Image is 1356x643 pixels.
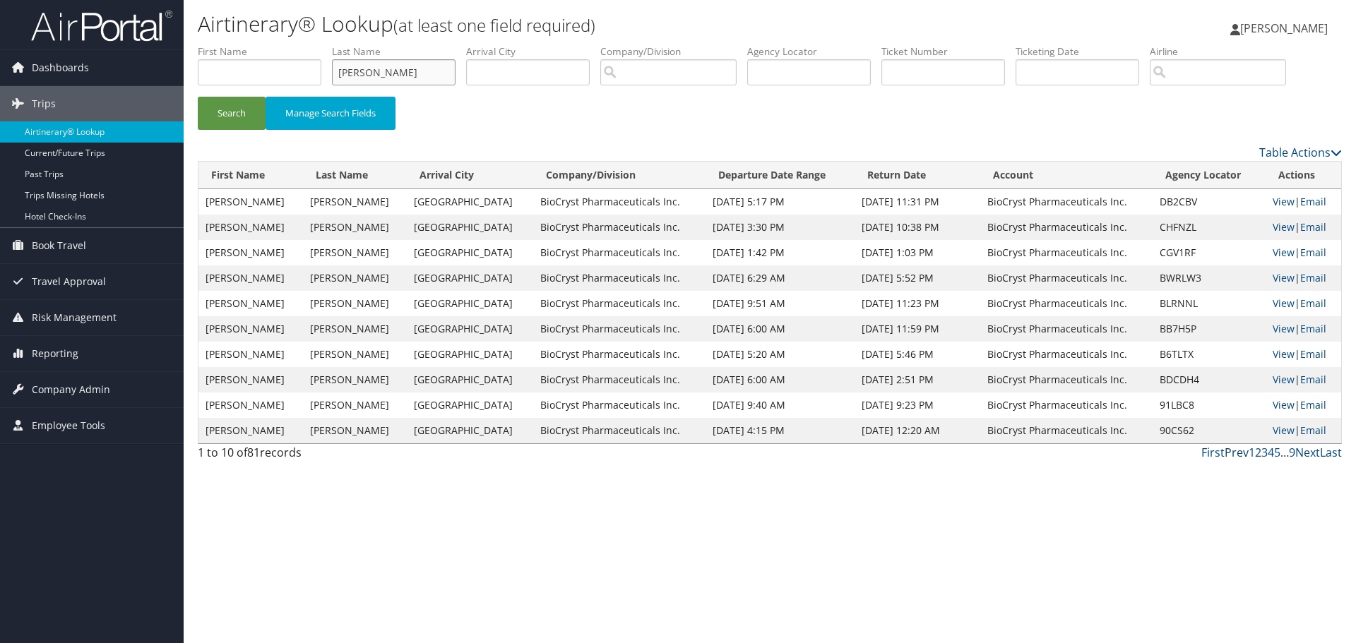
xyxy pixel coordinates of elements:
a: Email [1300,195,1326,208]
td: BioCryst Pharmaceuticals Inc. [533,215,706,240]
a: 1 [1249,445,1255,460]
span: Company Admin [32,372,110,407]
td: [GEOGRAPHIC_DATA] [407,316,533,342]
span: … [1280,445,1289,460]
label: Ticketing Date [1016,44,1150,59]
td: [DATE] 12:20 AM [855,418,980,443]
td: | [1266,392,1341,418]
td: | [1266,215,1341,240]
td: [PERSON_NAME] [198,342,303,367]
td: BDCDH4 [1153,367,1266,392]
td: BioCryst Pharmaceuticals Inc. [533,367,706,392]
a: Table Actions [1259,145,1342,160]
th: Agency Locator: activate to sort column ascending [1153,162,1266,189]
td: | [1266,265,1341,291]
span: 81 [247,445,260,460]
a: Email [1300,220,1326,234]
td: | [1266,342,1341,367]
td: [DATE] 1:03 PM [855,240,980,265]
td: [DATE] 5:52 PM [855,265,980,291]
a: 3 [1261,445,1268,460]
td: BioCryst Pharmaceuticals Inc. [980,367,1153,392]
td: BioCryst Pharmaceuticals Inc. [980,342,1153,367]
td: [PERSON_NAME] [303,189,408,215]
td: | [1266,418,1341,443]
label: Company/Division [600,44,747,59]
button: Search [198,97,266,130]
td: DB2CBV [1153,189,1266,215]
a: Email [1300,271,1326,284]
td: [DATE] 6:29 AM [706,265,854,291]
td: [GEOGRAPHIC_DATA] [407,240,533,265]
a: Last [1320,445,1342,460]
td: [PERSON_NAME] [198,189,303,215]
td: 90CS62 [1153,418,1266,443]
td: 91LBC8 [1153,392,1266,418]
td: [PERSON_NAME] [303,342,408,367]
td: [DATE] 5:46 PM [855,342,980,367]
a: View [1273,195,1295,208]
label: Ticket Number [881,44,1016,59]
button: Manage Search Fields [266,97,395,130]
td: [DATE] 2:51 PM [855,367,980,392]
a: View [1273,271,1295,284]
td: [PERSON_NAME] [303,265,408,291]
a: Next [1295,445,1320,460]
td: [GEOGRAPHIC_DATA] [407,342,533,367]
a: View [1273,246,1295,259]
td: BioCryst Pharmaceuticals Inc. [533,291,706,316]
td: BioCryst Pharmaceuticals Inc. [980,189,1153,215]
td: BWRLW3 [1153,265,1266,291]
a: Email [1300,398,1326,411]
span: [PERSON_NAME] [1240,20,1328,36]
td: BioCryst Pharmaceuticals Inc. [533,189,706,215]
a: Prev [1225,445,1249,460]
span: Travel Approval [32,264,106,299]
a: Email [1300,347,1326,361]
td: BioCryst Pharmaceuticals Inc. [980,240,1153,265]
td: [PERSON_NAME] [303,240,408,265]
th: Departure Date Range: activate to sort column ascending [706,162,854,189]
td: [DATE] 9:23 PM [855,392,980,418]
td: | [1266,240,1341,265]
td: [PERSON_NAME] [303,291,408,316]
img: airportal-logo.png [31,9,172,42]
td: [GEOGRAPHIC_DATA] [407,367,533,392]
td: BioCryst Pharmaceuticals Inc. [980,291,1153,316]
div: 1 to 10 of records [198,444,468,468]
td: BioCryst Pharmaceuticals Inc. [980,215,1153,240]
td: [DATE] 11:31 PM [855,189,980,215]
label: Arrival City [466,44,600,59]
th: Arrival City: activate to sort column ascending [407,162,533,189]
td: BioCryst Pharmaceuticals Inc. [980,392,1153,418]
small: (at least one field required) [393,13,595,37]
td: [PERSON_NAME] [303,316,408,342]
td: [DATE] 9:51 AM [706,291,854,316]
td: [DATE] 1:42 PM [706,240,854,265]
a: View [1273,398,1295,411]
td: CGV1RF [1153,240,1266,265]
td: | [1266,367,1341,392]
a: View [1273,296,1295,310]
a: 2 [1255,445,1261,460]
td: | [1266,316,1341,342]
td: | [1266,189,1341,215]
td: [PERSON_NAME] [198,215,303,240]
td: BLRNNL [1153,291,1266,316]
td: [DATE] 5:17 PM [706,189,854,215]
td: [PERSON_NAME] [198,240,303,265]
td: [PERSON_NAME] [303,392,408,418]
a: View [1273,373,1295,386]
a: 9 [1289,445,1295,460]
td: [PERSON_NAME] [198,418,303,443]
td: [GEOGRAPHIC_DATA] [407,291,533,316]
td: [PERSON_NAME] [198,316,303,342]
a: View [1273,423,1295,437]
th: Return Date: activate to sort column ascending [855,162,980,189]
span: Book Travel [32,228,86,263]
label: Agency Locator [747,44,881,59]
a: First [1201,445,1225,460]
td: [PERSON_NAME] [198,265,303,291]
a: Email [1300,246,1326,259]
td: [GEOGRAPHIC_DATA] [407,265,533,291]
